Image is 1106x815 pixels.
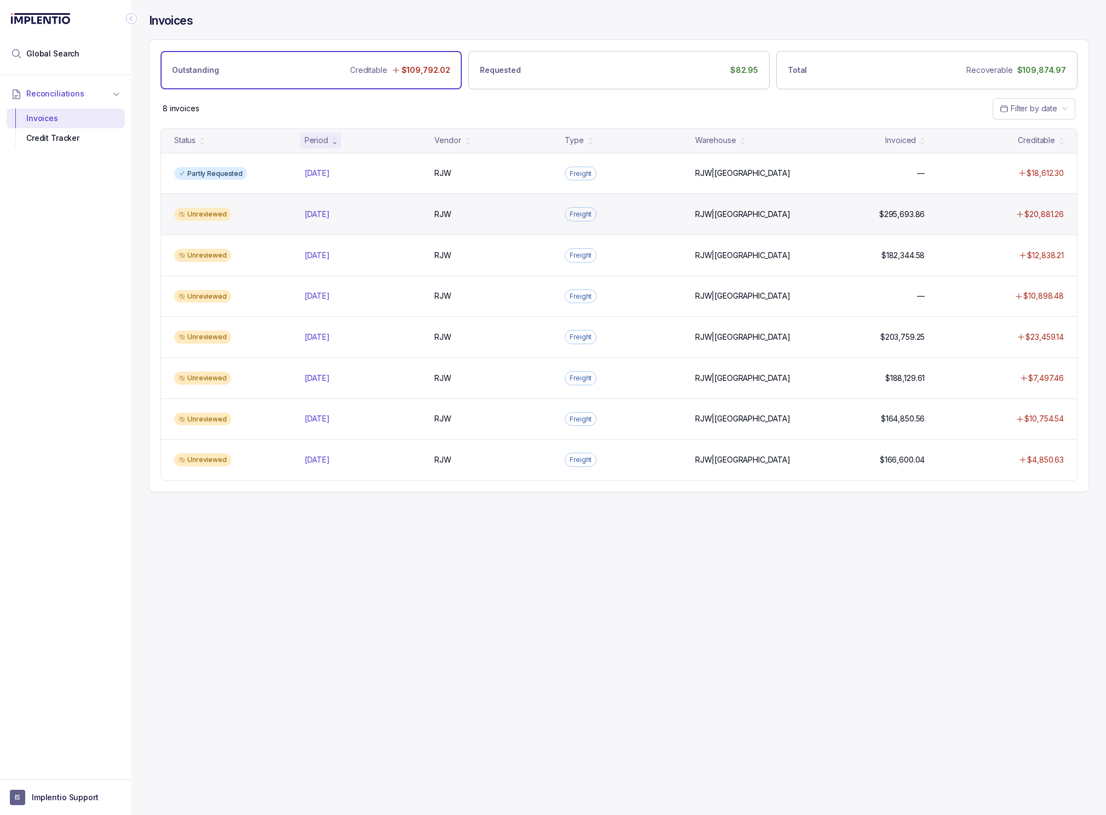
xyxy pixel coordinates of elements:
p: $164,850.56 [881,413,925,424]
p: Requested [480,65,521,76]
p: $12,838.21 [1027,250,1064,261]
p: $203,759.25 [880,332,925,343]
div: Remaining page entries [163,103,199,114]
p: $10,898.48 [1023,290,1064,301]
p: RJW|[GEOGRAPHIC_DATA] [695,250,790,261]
p: Creditable [350,65,387,76]
span: User initials [10,790,25,805]
div: Invoices [15,109,116,128]
p: $4,850.63 [1027,454,1064,465]
p: $10,754.54 [1024,413,1064,424]
p: $295,693.86 [879,209,925,220]
p: RJW|[GEOGRAPHIC_DATA] [695,454,790,465]
p: 8 invoices [163,103,199,114]
div: Unreviewed [174,330,231,344]
div: Partly Requested [174,167,247,180]
p: RJW|[GEOGRAPHIC_DATA] [695,209,790,220]
p: RJW|[GEOGRAPHIC_DATA] [695,290,790,301]
p: Freight [570,454,592,465]
p: RJW [434,454,451,465]
div: Creditable [1018,135,1055,146]
p: — [917,168,925,179]
div: Collapse Icon [125,12,138,25]
p: $18,612.30 [1027,168,1064,179]
button: User initialsImplentio Support [10,790,122,805]
p: Freight [570,209,592,220]
p: RJW [434,413,451,424]
div: Unreviewed [174,372,231,385]
div: Unreviewed [174,208,231,221]
div: Reconciliations [7,106,125,151]
div: Unreviewed [174,453,231,466]
p: RJW [434,250,451,261]
button: Reconciliations [7,82,125,106]
button: Date Range Picker [993,98,1075,119]
span: Reconciliations [26,88,84,99]
p: Freight [570,291,592,302]
p: Freight [570,168,592,179]
div: Type [565,135,583,146]
p: [DATE] [305,209,330,220]
p: [DATE] [305,168,330,179]
p: RJW [434,168,451,179]
div: Invoiced [885,135,916,146]
p: RJW|[GEOGRAPHIC_DATA] [695,332,790,343]
p: $166,600.04 [880,454,925,465]
div: Unreviewed [174,290,231,303]
p: [DATE] [305,250,330,261]
h4: Invoices [149,13,193,29]
span: Global Search [26,48,79,59]
div: Unreviewed [174,249,231,262]
div: Unreviewed [174,413,231,426]
div: Credit Tracker [15,128,116,148]
p: Freight [570,414,592,425]
p: RJW|[GEOGRAPHIC_DATA] [695,168,790,179]
p: [DATE] [305,413,330,424]
p: $23,459.14 [1025,332,1064,343]
p: $109,792.02 [402,65,450,76]
p: $20,881.26 [1024,209,1064,220]
p: Freight [570,373,592,384]
p: Freight [570,332,592,343]
p: $109,874.97 [1017,65,1066,76]
p: [DATE] [305,373,330,384]
p: Implentio Support [32,792,99,803]
p: — [917,290,925,301]
span: Filter by date [1011,104,1057,113]
p: RJW [434,332,451,343]
div: Vendor [434,135,461,146]
p: $82.95 [730,65,758,76]
p: RJW [434,290,451,301]
div: Warehouse [695,135,736,146]
p: RJW|[GEOGRAPHIC_DATA] [695,373,790,384]
p: $182,344.58 [881,250,925,261]
p: Freight [570,250,592,261]
div: Status [174,135,196,146]
search: Date Range Picker [1000,103,1057,114]
p: RJW|[GEOGRAPHIC_DATA] [695,413,790,424]
p: [DATE] [305,290,330,301]
p: [DATE] [305,454,330,465]
p: Total [788,65,807,76]
p: [DATE] [305,332,330,343]
p: RJW [434,373,451,384]
p: $7,497.46 [1028,373,1064,384]
div: Period [305,135,328,146]
p: $188,129.61 [885,373,925,384]
p: Outstanding [172,65,219,76]
p: RJW [434,209,451,220]
p: Recoverable [966,65,1012,76]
